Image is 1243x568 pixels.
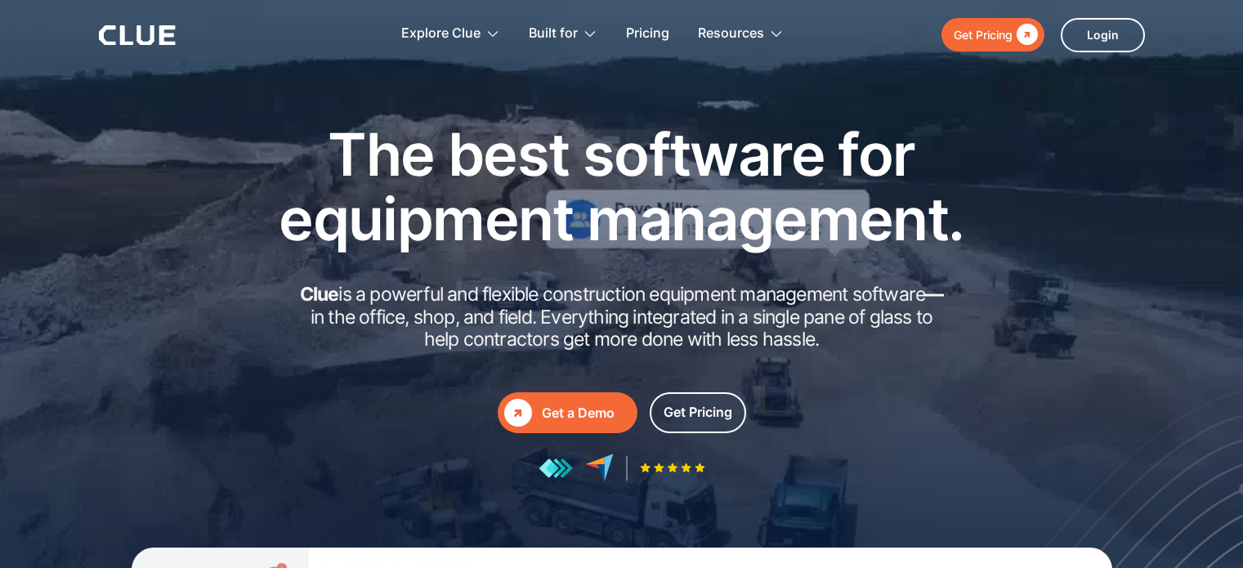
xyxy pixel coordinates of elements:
div: Built for [529,8,597,60]
a: Get Pricing [650,392,746,433]
strong: — [925,283,943,306]
div: Get Pricing [664,402,732,423]
div: Resources [698,8,784,60]
img: Five-star rating icon [640,463,705,473]
div: Built for [529,8,578,60]
h1: The best software for equipment management. [254,122,990,251]
h2: is a powerful and flexible construction equipment management software in the office, shop, and fi... [295,284,949,351]
div:  [504,399,532,427]
div: Explore Clue [401,8,481,60]
div: Get a Demo [542,403,631,423]
div: Get Pricing [954,25,1013,45]
div: Resources [698,8,764,60]
img: reviews at capterra [585,454,614,482]
a: Get Pricing [941,18,1044,51]
div: Explore Clue [401,8,500,60]
a: Get a Demo [498,392,637,433]
div:  [1013,25,1038,45]
img: reviews at getapp [539,458,573,479]
strong: Clue [300,283,339,306]
a: Login [1061,18,1145,52]
a: Pricing [626,8,669,60]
